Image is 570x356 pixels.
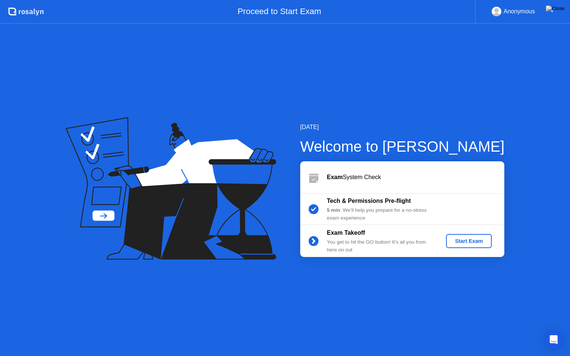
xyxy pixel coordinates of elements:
b: 5 min [327,207,340,213]
img: Close [546,6,564,11]
b: Exam Takeoff [327,230,365,236]
div: Anonymous [504,7,535,16]
b: Exam [327,174,343,180]
div: System Check [327,173,504,182]
button: Start Exam [446,234,492,248]
div: : We’ll help you prepare for a no-stress exam experience [327,207,434,222]
div: Open Intercom Messenger [545,331,563,349]
div: Start Exam [449,238,489,244]
b: Tech & Permissions Pre-flight [327,198,411,204]
div: Welcome to [PERSON_NAME] [300,135,505,158]
div: [DATE] [300,123,505,132]
div: You get to hit the GO button! It’s all you from here on out [327,238,434,254]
